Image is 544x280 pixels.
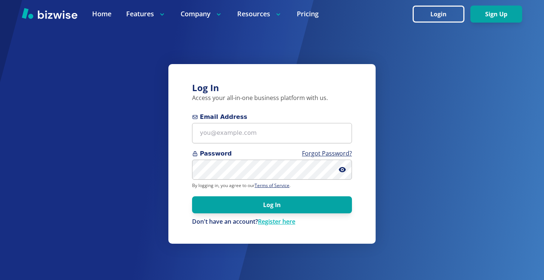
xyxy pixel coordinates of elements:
div: Don't have an account?Register here [192,218,352,226]
a: Register here [258,217,295,226]
button: Sign Up [470,6,522,23]
a: Home [92,9,111,19]
button: Login [413,6,464,23]
a: Terms of Service [255,182,289,189]
a: Sign Up [470,11,522,18]
a: Forgot Password? [302,149,352,157]
p: Features [126,9,166,19]
span: Password [192,149,352,158]
img: Bizwise Logo [22,8,77,19]
button: Log In [192,196,352,213]
p: Access your all-in-one business platform with us. [192,94,352,102]
p: By logging in, you agree to our . [192,183,352,189]
a: Login [413,11,470,18]
p: Resources [237,9,282,19]
h3: Log In [192,82,352,94]
a: Pricing [297,9,319,19]
p: Don't have an account? [192,218,352,226]
span: Email Address [192,113,352,121]
input: you@example.com [192,123,352,143]
p: Company [181,9,222,19]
